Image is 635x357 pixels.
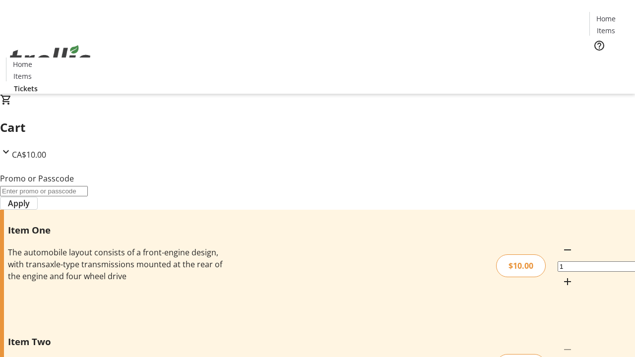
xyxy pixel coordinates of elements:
[6,59,38,69] a: Home
[13,59,32,69] span: Home
[6,83,46,94] a: Tickets
[590,13,622,24] a: Home
[8,246,225,282] div: The automobile layout consists of a front-engine design, with transaxle-type transmissions mounte...
[12,149,46,160] span: CA$10.00
[6,34,94,84] img: Orient E2E Organization 99wFK8BcfE's Logo
[558,272,577,292] button: Increment by one
[6,71,38,81] a: Items
[589,58,629,68] a: Tickets
[590,25,622,36] a: Items
[8,197,30,209] span: Apply
[597,25,615,36] span: Items
[14,83,38,94] span: Tickets
[13,71,32,81] span: Items
[589,36,609,56] button: Help
[596,13,616,24] span: Home
[558,240,577,260] button: Decrement by one
[597,58,621,68] span: Tickets
[8,223,225,237] h3: Item One
[8,335,225,349] h3: Item Two
[496,254,546,277] div: $10.00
